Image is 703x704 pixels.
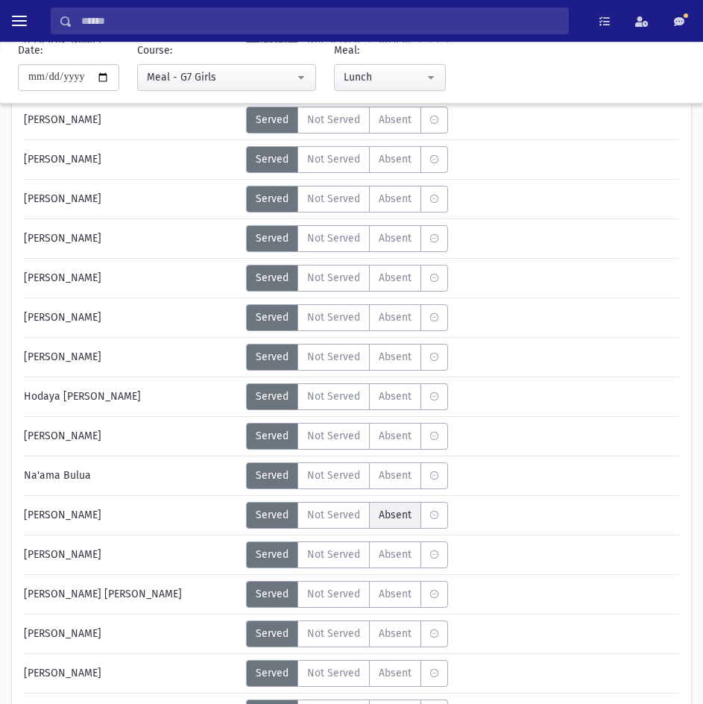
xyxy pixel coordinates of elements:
div: MeaStatus [246,107,448,133]
div: Meal - G7 Girls [147,69,294,85]
span: Hodaya [PERSON_NAME] [24,389,141,404]
span: Not Served [307,507,360,523]
span: Absent [379,112,412,128]
span: [PERSON_NAME] [24,547,101,562]
span: [PERSON_NAME] [24,428,101,444]
span: Na'ama Bulua [24,468,91,483]
span: Not Served [307,230,360,246]
span: Absent [379,468,412,483]
span: Served [256,349,289,365]
span: Absent [379,586,412,602]
span: Not Served [307,270,360,286]
span: Not Served [307,468,360,483]
div: MeaStatus [246,581,448,608]
span: Absent [379,507,412,523]
button: Meal - G7 Girls [137,64,316,91]
span: Absent [379,309,412,325]
span: Absent [379,230,412,246]
span: Served [256,309,289,325]
span: Served [256,151,289,167]
span: Absent [379,389,412,404]
span: Absent [379,151,412,167]
span: Served [256,191,289,207]
div: MeaStatus [246,423,448,450]
span: Absent [379,428,412,444]
input: Search [72,7,568,34]
span: Not Served [307,112,360,128]
div: MeaStatus [246,620,448,647]
span: [PERSON_NAME] [24,112,101,128]
span: [PERSON_NAME] [24,349,101,365]
div: MeaStatus [246,541,448,568]
div: MeaStatus [246,146,448,173]
span: [PERSON_NAME] [24,191,101,207]
span: Not Served [307,151,360,167]
span: Served [256,507,289,523]
span: [PERSON_NAME] [24,309,101,325]
div: MeaStatus [246,304,448,331]
span: [PERSON_NAME] [24,626,101,641]
span: Not Served [307,626,360,641]
span: Served [256,586,289,602]
span: Not Served [307,191,360,207]
span: [PERSON_NAME] [24,507,101,523]
span: Served [256,626,289,641]
span: Absent [379,547,412,562]
span: Absent [379,626,412,641]
span: Absent [379,191,412,207]
span: Absent [379,349,412,365]
div: MeaStatus [246,660,448,687]
label: Date: [18,43,42,58]
span: [PERSON_NAME] [24,665,101,681]
span: Not Served [307,309,360,325]
button: toggle menu [6,7,33,34]
span: [PERSON_NAME] [24,230,101,246]
div: MeaStatus [246,502,448,529]
span: Served [256,270,289,286]
span: Served [256,230,289,246]
button: Lunch [334,64,446,91]
span: Served [256,468,289,483]
div: Lunch [344,69,424,85]
div: MeaStatus [246,383,448,410]
span: Not Served [307,547,360,562]
span: Absent [379,270,412,286]
span: Not Served [307,586,360,602]
span: Not Served [307,349,360,365]
span: Served [256,428,289,444]
div: MeaStatus [246,265,448,292]
span: Served [256,112,289,128]
div: MeaStatus [246,462,448,489]
span: [PERSON_NAME] [24,151,101,167]
span: [PERSON_NAME] [24,270,101,286]
span: Not Served [307,428,360,444]
div: MeaStatus [246,186,448,213]
label: Meal: [334,43,359,58]
span: Served [256,547,289,562]
span: Served [256,665,289,681]
span: Not Served [307,389,360,404]
span: Served [256,389,289,404]
label: Course: [137,43,172,58]
div: MeaStatus [246,225,448,252]
div: MeaStatus [246,344,448,371]
span: [PERSON_NAME] [PERSON_NAME] [24,586,182,602]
